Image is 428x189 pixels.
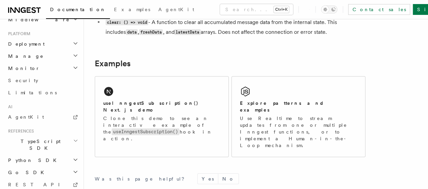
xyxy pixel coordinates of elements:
[5,135,80,154] button: TypeScript SDK
[154,2,198,18] a: AgentKit
[5,31,30,37] span: Platform
[103,115,220,142] p: Clone this demo to see an interactive example of the hook in action.
[46,2,110,19] a: Documentation
[5,74,80,87] a: Security
[240,100,357,113] h2: Explore patterns and examples
[5,111,80,123] a: AgentKit
[5,62,80,74] button: Monitor
[218,174,239,184] button: No
[5,157,61,164] span: Python SDK
[126,29,138,35] code: data
[114,7,150,12] span: Examples
[321,5,337,14] button: Toggle dark mode
[103,100,220,113] h2: useInngestSubscription() Next.js demo
[8,114,44,120] span: AgentKit
[5,50,80,62] button: Manage
[174,29,200,35] code: latestData
[5,14,80,26] button: Middleware
[5,138,73,151] span: TypeScript SDK
[5,65,40,72] span: Monitor
[198,174,218,184] button: Yes
[110,2,154,18] a: Examples
[220,4,293,15] button: Search...Ctrl+K
[95,59,131,68] a: Examples
[95,175,189,182] p: Was this page helpful?
[5,169,48,176] span: Go SDK
[8,78,38,83] span: Security
[5,53,44,60] span: Manage
[5,104,13,110] span: AI
[5,41,45,47] span: Deployment
[95,76,229,157] a: useInngestSubscription() Next.js demoClone this demo to see an interactive example of theuseInnge...
[5,166,80,179] button: Go SDK
[231,76,365,157] a: Explore patterns and examplesUse Realtime to stream updates from one or multiple Inngest function...
[274,6,289,13] kbd: Ctrl+K
[50,7,106,12] span: Documentation
[139,29,163,35] code: freshData
[5,154,80,166] button: Python SDK
[8,90,57,95] span: Limitations
[158,7,194,12] span: AgentKit
[5,16,70,23] span: Middleware
[240,115,357,149] p: Use Realtime to stream updates from one or multiple Inngest functions, or to implement a Human-in...
[112,128,179,135] code: useInngestSubscription()
[104,18,365,37] li: - A function to clear all accumulated message data from the internal state. This includes , , and...
[348,4,410,15] a: Contact sales
[5,87,80,99] a: Limitations
[5,38,80,50] button: Deployment
[106,20,148,25] code: clear: () => void
[8,182,66,187] span: REST API
[5,128,34,134] span: References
